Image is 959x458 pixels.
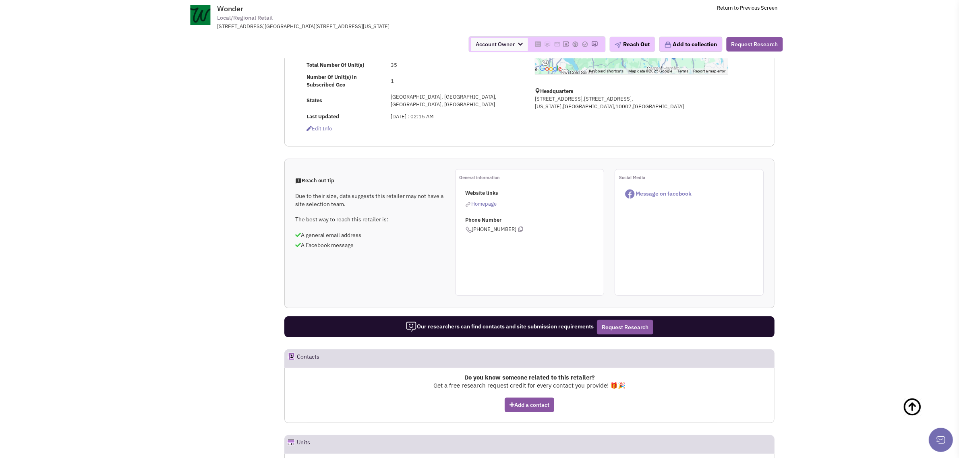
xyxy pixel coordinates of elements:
h2: Contacts [297,350,319,367]
img: icon-collection-lavender.png [664,41,671,48]
b: Do you know someone related to this retailer? [464,373,595,381]
b: Number Of Unit(s) in Subscribed Geo [307,74,357,88]
span: Homepage [472,200,497,207]
a: Back To Top [903,389,943,441]
button: Add a contact [505,398,554,412]
a: Open this area in Google Maps (opens a new window) [537,64,564,74]
span: Edit info [307,125,332,132]
p: Phone Number [466,217,604,224]
b: States [307,97,322,104]
td: 1 [388,72,524,91]
span: Map data ©2025 Google [628,69,672,73]
span: [PHONE_NUMBER] [466,226,523,233]
a: Return to Previous Screen [717,4,777,11]
p: General information [460,173,604,182]
span: Get a free research request credit for every contact you provide! 🎁🎉 [433,382,626,389]
button: Request Research [597,320,653,334]
span: Reach out tip [295,177,334,184]
img: Please add to your accounts [582,41,588,47]
img: Please add to your accounts [544,41,551,47]
button: Reach Out [609,37,655,52]
a: Homepage [466,200,497,207]
button: Keyboard shortcuts [589,68,623,74]
img: Please add to your accounts [572,41,578,47]
a: Report a map error [693,69,725,73]
b: Headquarters [540,88,574,95]
td: 35 [388,59,524,71]
img: icon-researcher-20.png [406,321,417,332]
b: Total Number Of Unit(s) [307,62,364,68]
span: Our researchers can find contacts and site submission requirements [406,323,594,330]
b: Last Updated [307,113,339,120]
p: [STREET_ADDRESS],[STREET_ADDRESS], [US_STATE],[GEOGRAPHIC_DATA],10007,[GEOGRAPHIC_DATA] [535,95,728,110]
img: Please add to your accounts [554,41,560,47]
a: Message on facebook [625,190,692,197]
td: [DATE] : 02:15 AM [388,111,524,123]
p: A general email address [295,231,444,239]
span: Message on facebook [636,190,692,197]
p: A Facebook message [295,241,444,249]
img: reachlinkicon.png [466,202,470,207]
img: plane.png [615,42,621,48]
img: icon-phone.png [466,227,472,233]
div: [STREET_ADDRESS][GEOGRAPHIC_DATA][STREET_ADDRESS][US_STATE] [217,23,428,31]
td: [GEOGRAPHIC_DATA], [GEOGRAPHIC_DATA], [GEOGRAPHIC_DATA], [GEOGRAPHIC_DATA] [388,91,524,111]
img: Google [537,64,564,74]
p: The best way to reach this retailer is: [295,215,444,223]
button: Request Research [726,37,783,52]
h2: Units [297,435,310,453]
button: Add to collection [659,37,722,52]
img: Please add to your accounts [591,41,598,47]
p: Due to their size, data suggests this retailer may not have a site selection team. [295,192,444,208]
p: Website links [466,190,604,197]
span: Wonder [217,4,244,13]
a: Terms (opens in new tab) [677,69,688,73]
p: Social Media [619,173,763,182]
span: Account Owner [471,38,528,51]
span: Local/Regional Retail [217,14,273,22]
